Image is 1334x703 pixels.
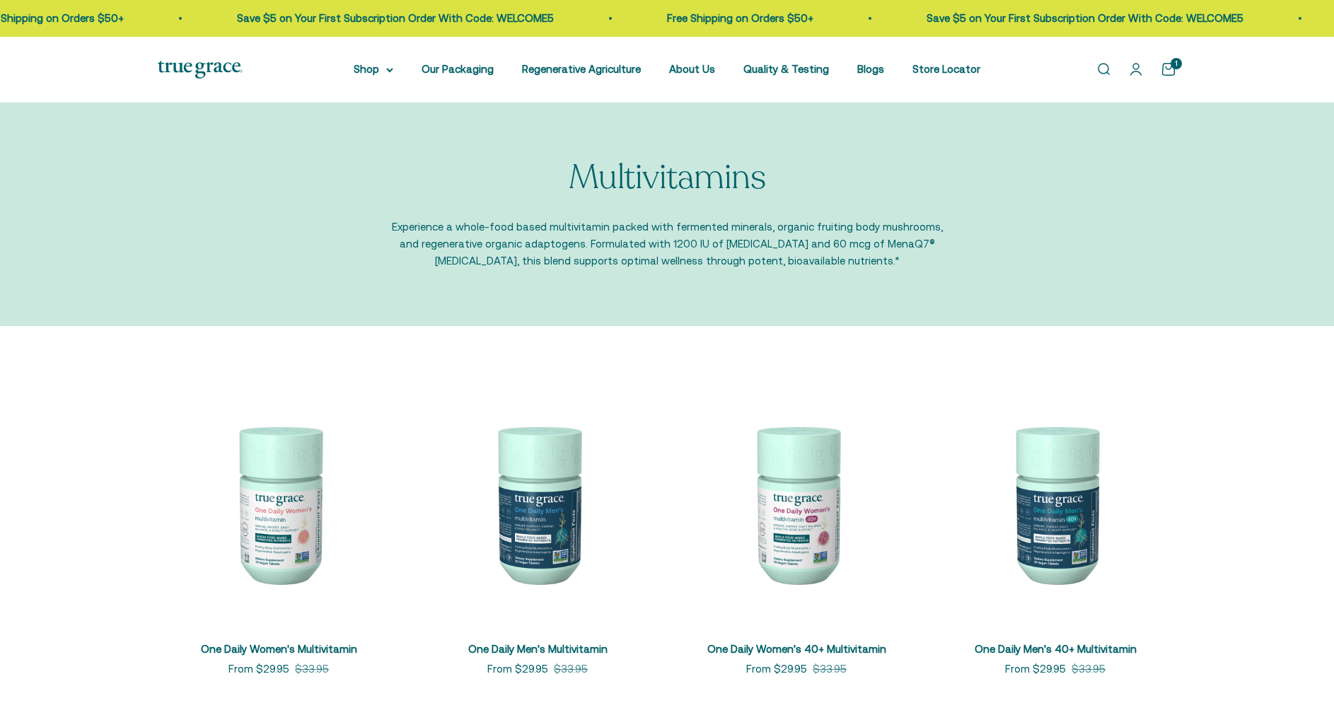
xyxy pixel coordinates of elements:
a: One Daily Men's Multivitamin [468,643,608,655]
cart-count: 1 [1171,58,1182,69]
a: Our Packaging [422,63,494,75]
a: Blogs [857,63,884,75]
img: We select ingredients that play a concrete role in true health, and we include them at effective ... [158,383,400,624]
a: Free Shipping on Orders $50+ [639,12,785,24]
a: One Daily Women's Multivitamin [201,643,357,655]
p: Multivitamins [569,159,766,197]
compare-at-price: $33.95 [554,661,588,678]
img: One Daily Men's Multivitamin [417,383,659,624]
sale-price: From $29.95 [487,661,548,678]
a: One Daily Men's 40+ Multivitamin [975,643,1137,655]
a: About Us [669,63,715,75]
summary: Shop [354,61,393,78]
a: Store Locator [912,63,980,75]
a: Regenerative Agriculture [522,63,641,75]
a: Quality & Testing [743,63,829,75]
img: Daily Multivitamin for Immune Support, Energy, Daily Balance, and Healthy Bone Support* Vitamin A... [675,383,917,624]
a: One Daily Women's 40+ Multivitamin [707,643,886,655]
p: Save $5 on Your First Subscription Order With Code: WELCOME5 [898,10,1215,27]
p: Experience a whole-food based multivitamin packed with fermented minerals, organic fruiting body ... [391,219,943,269]
compare-at-price: $33.95 [1072,661,1106,678]
sale-price: From $29.95 [746,661,807,678]
sale-price: From $29.95 [1005,661,1066,678]
p: Save $5 on Your First Subscription Order With Code: WELCOME5 [209,10,526,27]
compare-at-price: $33.95 [813,661,847,678]
img: One Daily Men's 40+ Multivitamin [934,383,1176,624]
sale-price: From $29.95 [228,661,289,678]
compare-at-price: $33.95 [295,661,329,678]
